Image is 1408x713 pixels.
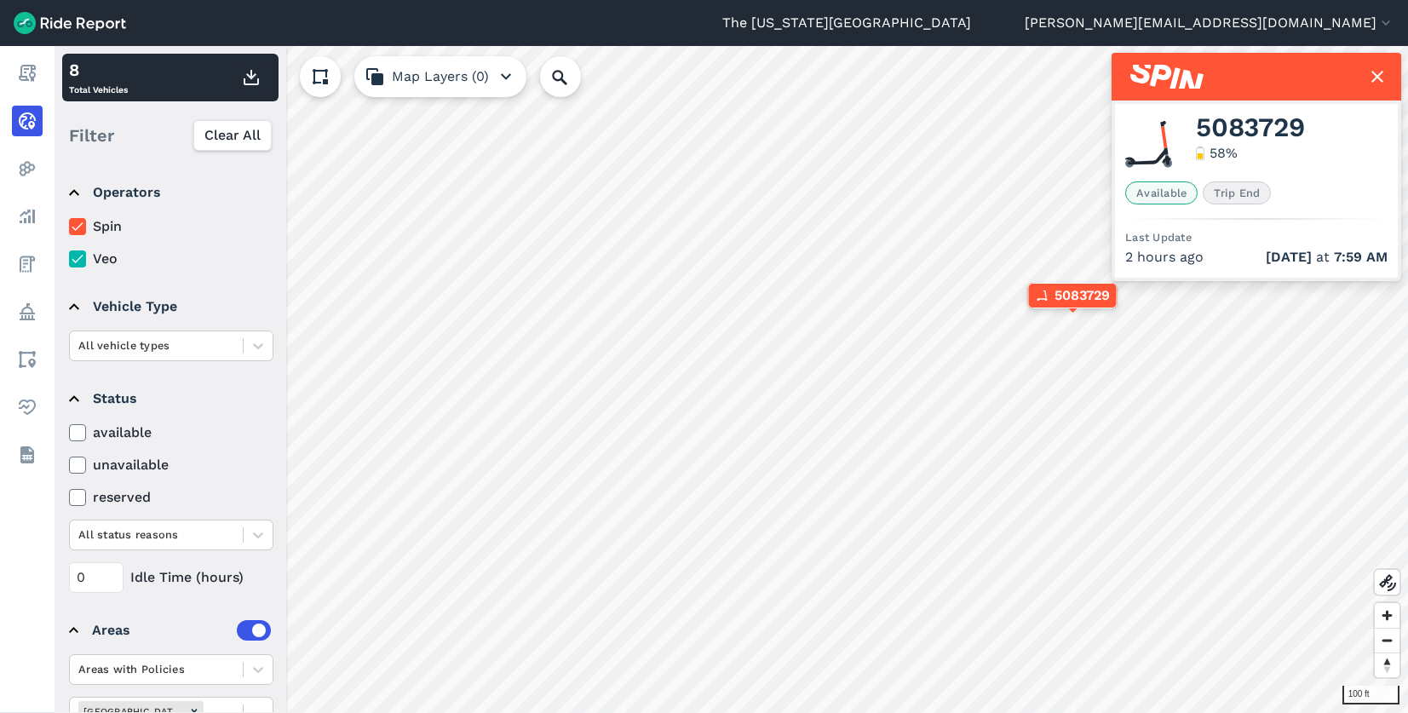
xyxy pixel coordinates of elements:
span: Clear All [204,125,261,146]
div: Idle Time (hours) [69,562,273,593]
button: Reset bearing to north [1375,653,1399,677]
span: Last Update [1125,231,1192,244]
a: Realtime [12,106,43,136]
button: Clear All [193,120,272,151]
div: 100 ft [1342,686,1399,704]
summary: Status [69,375,271,423]
input: Search Location or Vehicles [540,56,608,97]
a: Health [12,392,43,423]
div: 58 % [1210,143,1238,164]
a: Heatmaps [12,153,43,184]
span: at [1266,247,1388,267]
canvas: Map [55,46,1408,713]
label: Spin [69,216,273,237]
span: Available [1125,181,1198,204]
img: Spin scooter [1125,121,1172,168]
summary: Vehicle Type [69,283,271,331]
span: 5083729 [1196,118,1304,138]
label: unavailable [69,455,273,475]
label: available [69,423,273,443]
summary: Areas [69,607,271,654]
summary: Operators [69,169,271,216]
img: Spin [1130,65,1204,89]
span: 7:59 AM [1334,249,1388,265]
label: reserved [69,487,273,508]
button: Zoom in [1375,603,1399,628]
span: 5083729 [1055,285,1110,306]
div: 2 hours ago [1125,247,1388,267]
div: Areas [92,620,271,641]
div: Total Vehicles [69,57,128,98]
a: Areas [12,344,43,375]
span: Trip End [1203,181,1271,204]
a: Fees [12,249,43,279]
a: Analyze [12,201,43,232]
label: Veo [69,249,273,269]
a: The [US_STATE][GEOGRAPHIC_DATA] [722,13,971,33]
a: Policy [12,296,43,327]
span: [DATE] [1266,249,1312,265]
div: 8 [69,57,128,83]
img: Ride Report [14,12,126,34]
a: Datasets [12,440,43,470]
button: [PERSON_NAME][EMAIL_ADDRESS][DOMAIN_NAME] [1025,13,1394,33]
div: Filter [62,109,279,162]
button: Map Layers (0) [354,56,526,97]
a: Report [12,58,43,89]
button: Zoom out [1375,628,1399,653]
